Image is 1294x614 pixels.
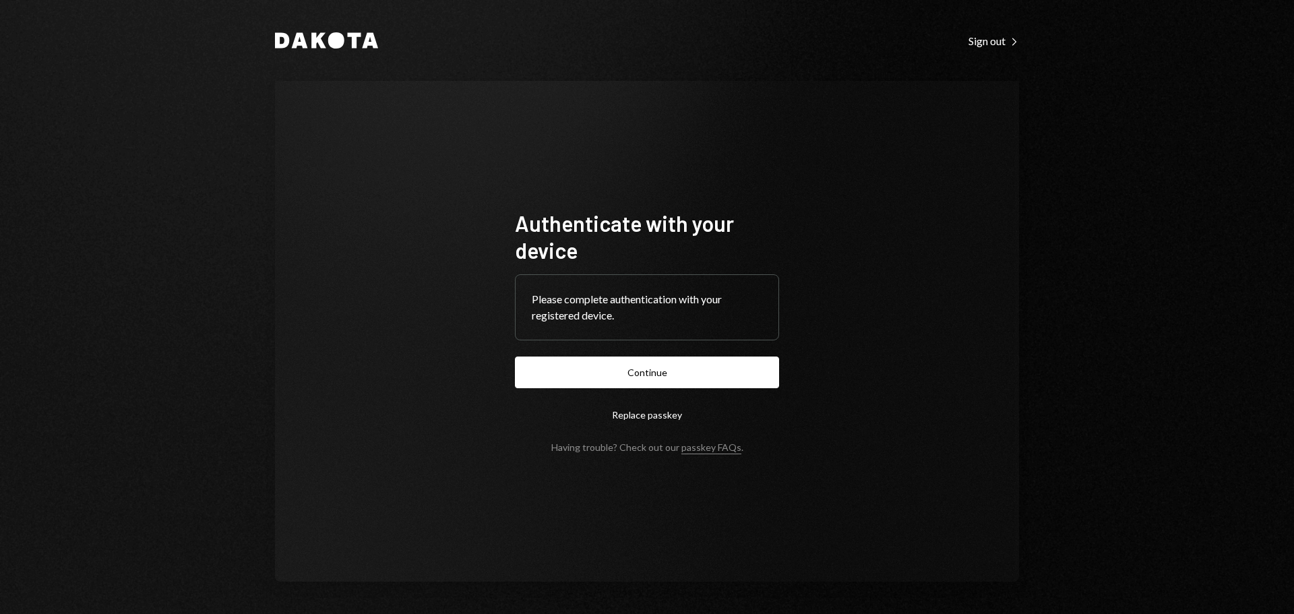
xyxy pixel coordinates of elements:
[551,441,743,453] div: Having trouble? Check out our .
[532,291,762,324] div: Please complete authentication with your registered device.
[515,210,779,264] h1: Authenticate with your device
[515,399,779,431] button: Replace passkey
[681,441,741,454] a: passkey FAQs
[515,357,779,388] button: Continue
[968,34,1019,48] div: Sign out
[968,33,1019,48] a: Sign out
